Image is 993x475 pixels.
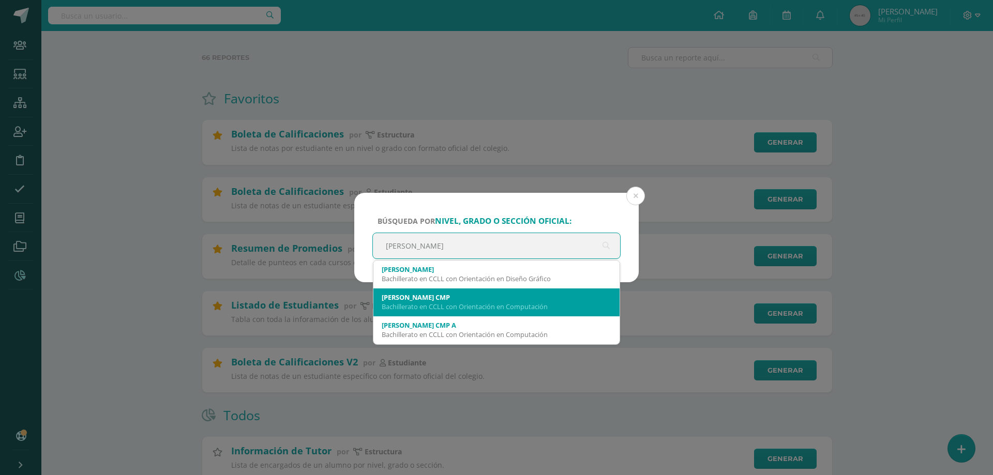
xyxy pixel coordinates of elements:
button: Close (Esc) [626,187,645,205]
div: Bachillerato en CCLL con Orientación en Computación [382,330,611,339]
div: [PERSON_NAME] [382,265,611,274]
div: Bachillerato en CCLL con Orientación en Computación [382,302,611,311]
span: Búsqueda por [378,216,571,226]
input: ej. Primero primaria, etc. [373,233,620,258]
strong: nivel, grado o sección oficial: [435,216,571,226]
div: [PERSON_NAME] CMP A [382,320,611,330]
div: [PERSON_NAME] CMP [382,293,611,302]
div: Bachillerato en CCLL con Orientación en Diseño Gráfico [382,274,611,283]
